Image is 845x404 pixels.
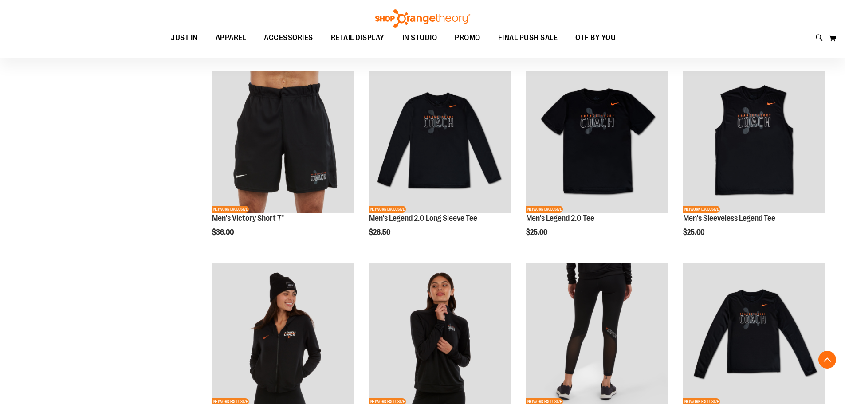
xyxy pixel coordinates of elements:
span: $25.00 [683,228,706,236]
span: NETWORK EXCLUSIVE [369,206,406,213]
span: NETWORK EXCLUSIVE [212,206,249,213]
span: NETWORK EXCLUSIVE [683,206,720,213]
img: Shop Orangetheory [374,9,472,28]
span: OTF BY YOU [575,28,616,48]
span: RETAIL DISPLAY [331,28,385,48]
span: PROMO [455,28,480,48]
span: IN STUDIO [402,28,437,48]
span: ACCESSORIES [264,28,313,48]
img: OTF Mens Coach FA23 Victory Short - Black primary image [212,71,354,213]
a: ACCESSORIES [255,28,322,48]
span: NETWORK EXCLUSIVE [526,206,563,213]
a: RETAIL DISPLAY [322,28,393,48]
a: JUST IN [162,28,207,48]
a: OTF BY YOU [566,28,625,48]
div: product [208,67,358,259]
a: Men's Victory Short 7" [212,214,284,223]
span: FINAL PUSH SALE [498,28,558,48]
a: OTF Mens Coach FA23 Legend 2.0 SS Tee - Black primary imageNETWORK EXCLUSIVE [526,71,668,214]
a: Men's Legend 2.0 Tee [526,214,594,223]
a: APPAREL [207,28,255,48]
a: Men's Legend 2.0 Long Sleeve Tee [369,214,477,223]
span: JUST IN [171,28,198,48]
div: product [522,67,672,259]
a: IN STUDIO [393,28,446,48]
div: product [365,67,515,259]
span: $26.50 [369,228,392,236]
button: Back To Top [818,351,836,369]
a: Men's Sleeveless Legend Tee [683,214,775,223]
a: OTF Mens Coach FA23 Legend Sleeveless Tee - Black primary imageNETWORK EXCLUSIVE [683,71,825,214]
span: $36.00 [212,228,235,236]
a: OTF Mens Coach FA23 Legend 2.0 LS Tee - Black primary imageNETWORK EXCLUSIVE [369,71,511,214]
a: OTF Mens Coach FA23 Victory Short - Black primary imageNETWORK EXCLUSIVE [212,71,354,214]
img: OTF Mens Coach FA23 Legend 2.0 SS Tee - Black primary image [526,71,668,213]
a: FINAL PUSH SALE [489,28,567,48]
div: product [679,67,829,259]
img: OTF Mens Coach FA23 Legend 2.0 LS Tee - Black primary image [369,71,511,213]
span: $25.00 [526,228,549,236]
a: PROMO [446,28,489,48]
img: OTF Mens Coach FA23 Legend Sleeveless Tee - Black primary image [683,71,825,213]
span: APPAREL [216,28,247,48]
